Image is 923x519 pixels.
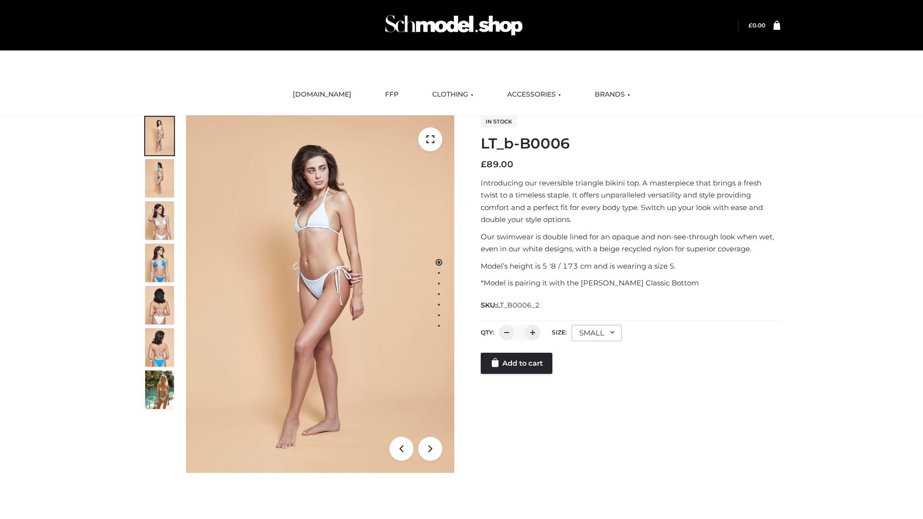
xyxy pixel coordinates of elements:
[497,301,540,309] span: LT_B0006_2
[748,22,765,29] bdi: 0.00
[286,84,359,105] a: [DOMAIN_NAME]
[145,117,174,155] img: ArielClassicBikiniTop_CloudNine_AzureSky_OW114ECO_1-scaled.jpg
[481,353,552,374] a: Add to cart
[378,84,406,105] a: FFP
[145,286,174,324] img: ArielClassicBikiniTop_CloudNine_AzureSky_OW114ECO_7-scaled.jpg
[552,329,567,336] label: Size:
[481,260,780,272] p: Model’s height is 5 ‘8 / 173 cm and is wearing a size S.
[481,159,486,170] span: £
[145,371,174,409] img: Arieltop_CloudNine_AzureSky2.jpg
[186,115,454,473] img: LT_b-B0006
[481,116,517,127] span: In stock
[481,231,780,255] p: Our swimwear is double lined for an opaque and non-see-through look when wet, even in our white d...
[145,201,174,240] img: ArielClassicBikiniTop_CloudNine_AzureSky_OW114ECO_3-scaled.jpg
[481,299,541,311] span: SKU:
[481,329,494,336] label: QTY:
[382,6,526,44] img: Schmodel Admin 964
[481,277,780,289] p: *Model is pairing it with the [PERSON_NAME] Classic Bottom
[572,325,622,341] div: SMALL
[500,84,568,105] a: ACCESSORIES
[587,84,637,105] a: BRANDS
[748,22,752,29] span: £
[481,135,780,152] h1: LT_b-B0006
[425,84,481,105] a: CLOTHING
[145,328,174,367] img: ArielClassicBikiniTop_CloudNine_AzureSky_OW114ECO_8-scaled.jpg
[145,159,174,198] img: ArielClassicBikiniTop_CloudNine_AzureSky_OW114ECO_2-scaled.jpg
[145,244,174,282] img: ArielClassicBikiniTop_CloudNine_AzureSky_OW114ECO_4-scaled.jpg
[481,177,780,226] p: Introducing our reversible triangle bikini top. A masterpiece that brings a fresh twist to a time...
[481,159,513,170] bdi: 89.00
[748,22,765,29] a: £0.00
